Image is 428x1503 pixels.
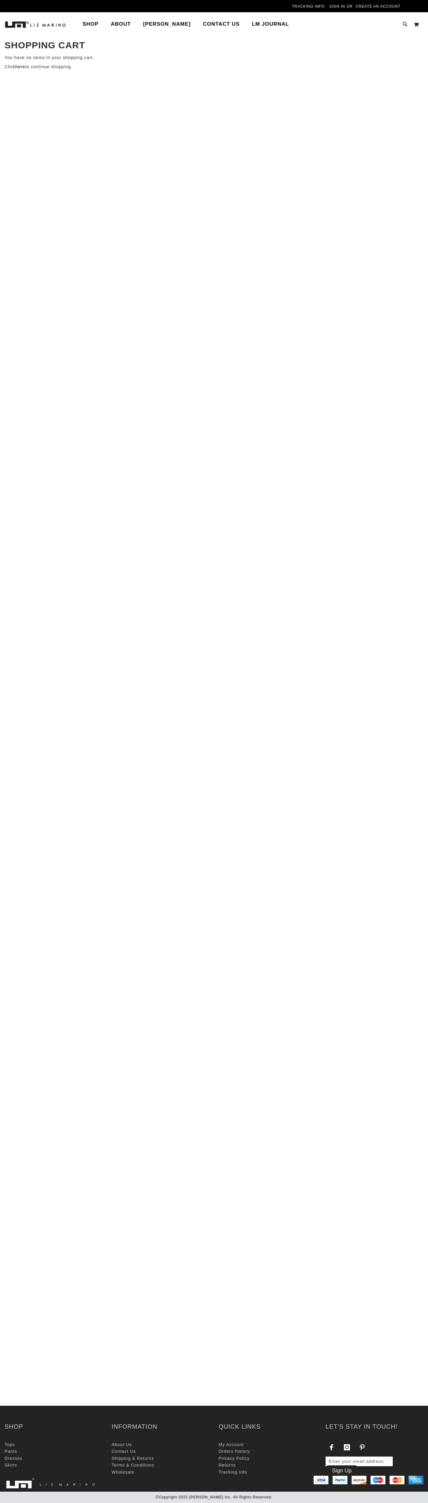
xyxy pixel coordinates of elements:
a: Wholesale [112,1470,134,1475]
a: Contact Us [112,1449,136,1454]
a: Tracking Info [219,1470,247,1475]
a: LM Journal [246,19,295,30]
a: Dresses [5,1456,22,1461]
a: here [15,64,25,69]
span: Sign Up [332,1468,352,1474]
h4: Information [112,1418,210,1435]
a: Returns [219,1463,236,1468]
span: Contact Us [203,21,240,27]
img: Payments [314,1476,423,1484]
input: Enter your email address [326,1456,393,1466]
a: About [105,19,137,30]
a: Create an Account [356,4,400,9]
a: [PERSON_NAME] [137,19,197,30]
h4: Quick Links [219,1418,317,1435]
span: About [111,21,131,27]
span: Shop [83,19,99,29]
img: Liz Marino [5,1476,96,1492]
button: Sign Up [327,1465,356,1476]
a: Skirts [5,1463,17,1468]
a: Tracking Info [292,4,325,9]
a: Terms & Conditions [112,1463,154,1468]
p: You have no items in your shopping cart. [5,54,423,61]
a: store logo [5,21,66,28]
span: LM Journal [252,21,289,27]
a: Sign In [329,4,345,9]
span: Shopping Cart [5,40,85,50]
p: Click to continue shopping. [5,64,423,70]
a: About Us [112,1442,132,1447]
a: Privacy Policy [219,1456,250,1461]
span: ©Copyright 2022 [PERSON_NAME] Inc. All Rights Reserved. [156,1495,272,1499]
a: Orders history [219,1449,250,1454]
a: Shop [83,19,105,30]
h4: Shop [5,1418,102,1435]
a: Shipping & Returns [112,1456,154,1461]
a: Pants [5,1449,17,1454]
a: Tops [5,1442,15,1447]
span: [PERSON_NAME] [143,21,191,27]
a: Contact Us [197,19,246,30]
h4: Let's Stay in touch! [326,1418,423,1435]
a: My Account [219,1442,244,1447]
